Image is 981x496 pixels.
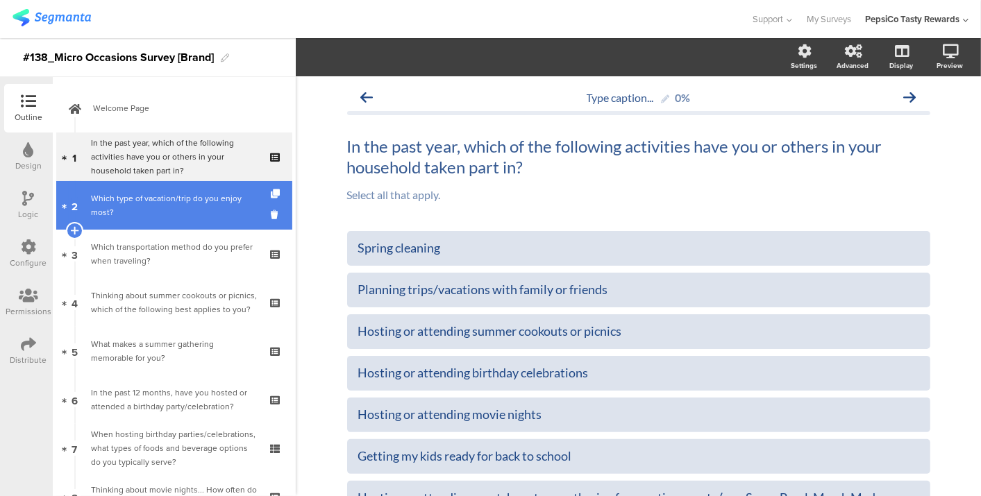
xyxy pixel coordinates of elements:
span: Welcome Page [93,101,271,115]
div: Distribute [10,354,47,366]
div: PepsiCo Tasty Rewards [865,12,959,26]
div: Logic [19,208,39,221]
a: 4 Thinking about summer cookouts or picnics, which of the following best applies to you? [56,278,292,327]
div: Spring cleaning [358,240,919,256]
span: 4 [72,295,78,310]
img: segmanta logo [12,9,91,26]
div: Hosting or attending birthday celebrations [358,365,919,381]
div: Getting my kids ready for back to school [358,448,919,464]
div: In the past 12 months, have you hosted or attended a birthday party/celebration? [91,386,257,413]
span: Type caption... [587,91,654,104]
span: 2 [72,198,78,213]
i: Duplicate [271,189,283,198]
div: When hosting birthday parties/celebrations, what types of foods and beverage options do you typic... [91,427,257,469]
i: Delete [271,208,283,221]
a: 3 Which transportation method do you prefer when traveling? [56,230,292,278]
a: Welcome Page [56,84,292,132]
a: 6 In the past 12 months, have you hosted or attended a birthday party/celebration? [56,375,292,424]
div: Permissions [6,305,51,318]
div: Planning trips/vacations with family or friends [358,282,919,298]
div: Hosting or attending summer cookouts or picnics [358,323,919,339]
p: In the past year, which of the following activities have you or others in your household taken pa... [347,136,930,178]
div: What makes a summer gathering memorable for you? [91,337,257,365]
div: #138_Micro Occasions Survey [Brand] [23,46,214,69]
div: Hosting or attending movie nights [358,407,919,422]
span: Support [753,12,784,26]
span: 3 [72,246,78,262]
div: In the past year, which of the following activities have you or others in your household taken pa... [91,136,257,178]
div: Display [889,60,913,71]
div: Thinking about summer cookouts or picnics, which of the following best applies to you? [91,289,257,316]
div: Configure [10,257,47,269]
a: 7 When hosting birthday parties/celebrations, what types of foods and beverage options do you typ... [56,424,292,472]
a: 5 What makes a summer gathering memorable for you? [56,327,292,375]
div: Preview [937,60,963,71]
div: Which transportation method do you prefer when traveling? [91,240,257,268]
div: 0% [676,91,691,104]
a: 1 In the past year, which of the following activities have you or others in your household taken ... [56,132,292,181]
div: Which type of vacation/trip do you enjoy m ost? [91,191,257,219]
p: Select all that apply. [347,188,930,201]
div: Outline [15,111,42,123]
div: Design [15,160,42,172]
span: 6 [72,392,78,407]
div: Advanced [837,60,869,71]
a: 2 Which type of vacation/trip do you enjoy m ost? [56,181,292,230]
div: Settings [791,60,817,71]
span: 5 [72,343,78,359]
span: 1 [73,149,77,164]
span: 7 [72,441,78,456]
